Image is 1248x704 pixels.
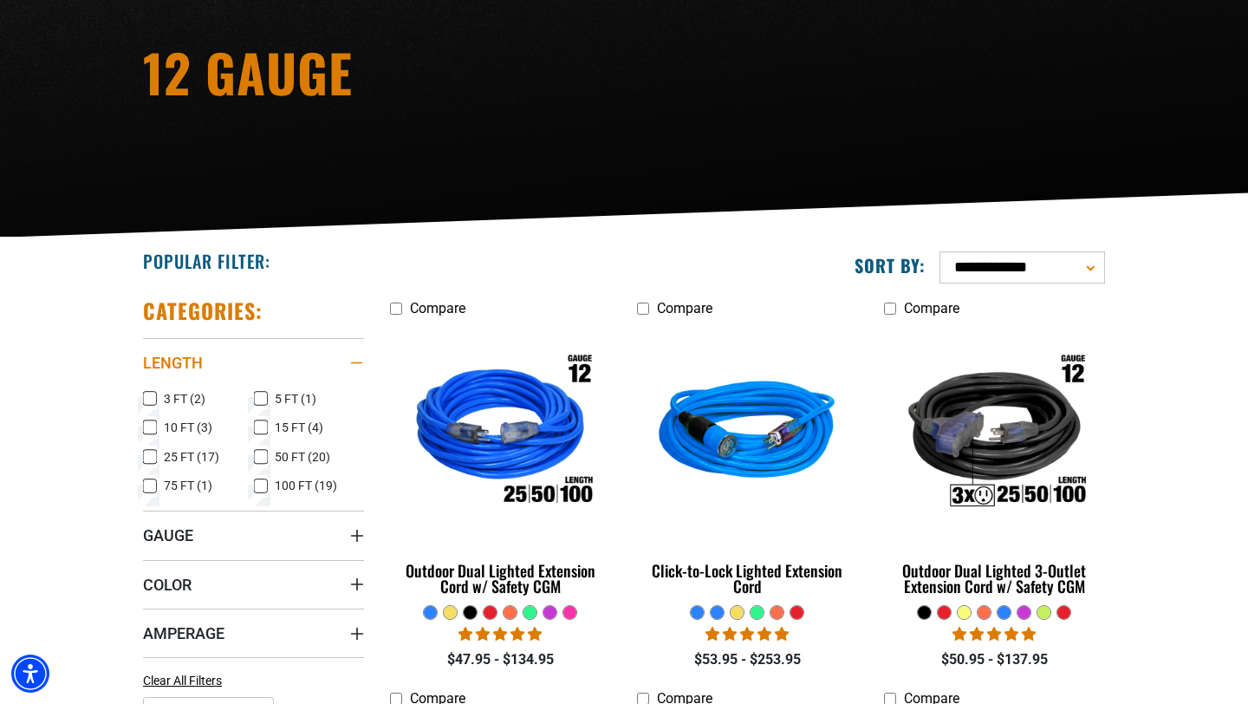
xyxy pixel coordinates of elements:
a: Outdoor Dual Lighted 3-Outlet Extension Cord w/ Safety CGM Outdoor Dual Lighted 3-Outlet Extensio... [884,325,1105,604]
label: Sort by: [855,254,926,277]
span: 100 FT (19) [275,479,337,492]
summary: Gauge [143,511,364,559]
a: Clear All Filters [143,672,229,690]
span: 4.81 stars [458,626,542,642]
span: Compare [657,300,712,316]
span: 3 FT (2) [164,393,205,405]
a: blue Click-to-Lock Lighted Extension Cord [637,325,858,604]
span: 4.80 stars [952,626,1036,642]
div: Accessibility Menu [11,655,49,693]
span: Gauge [143,525,193,545]
h2: Popular Filter: [143,250,270,272]
div: $53.95 - $253.95 [637,649,858,670]
span: 50 FT (20) [275,451,330,463]
span: Clear All Filters [143,674,222,688]
span: Compare [904,300,959,316]
img: Outdoor Dual Lighted 3-Outlet Extension Cord w/ Safety CGM [885,334,1103,533]
a: Outdoor Dual Lighted Extension Cord w/ Safety CGM Outdoor Dual Lighted Extension Cord w/ Safety CGM [390,325,611,604]
span: Length [143,353,203,373]
img: blue [638,334,856,533]
div: Outdoor Dual Lighted Extension Cord w/ Safety CGM [390,563,611,594]
span: 25 FT (17) [164,451,219,463]
span: 75 FT (1) [164,479,212,492]
img: Outdoor Dual Lighted Extension Cord w/ Safety CGM [392,334,610,533]
span: 15 FT (4) [275,421,323,433]
div: $50.95 - $137.95 [884,649,1105,670]
span: 5 FT (1) [275,393,316,405]
h2: Categories: [143,297,263,324]
h1: 12 Gauge [143,46,776,98]
div: Click-to-Lock Lighted Extension Cord [637,563,858,594]
span: 4.87 stars [705,626,789,642]
div: Outdoor Dual Lighted 3-Outlet Extension Cord w/ Safety CGM [884,563,1105,594]
span: Color [143,575,192,595]
summary: Length [143,338,364,387]
span: Compare [410,300,465,316]
span: 10 FT (3) [164,421,212,433]
summary: Color [143,560,364,609]
div: $47.95 - $134.95 [390,649,611,670]
span: Amperage [143,623,224,643]
summary: Amperage [143,609,364,657]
